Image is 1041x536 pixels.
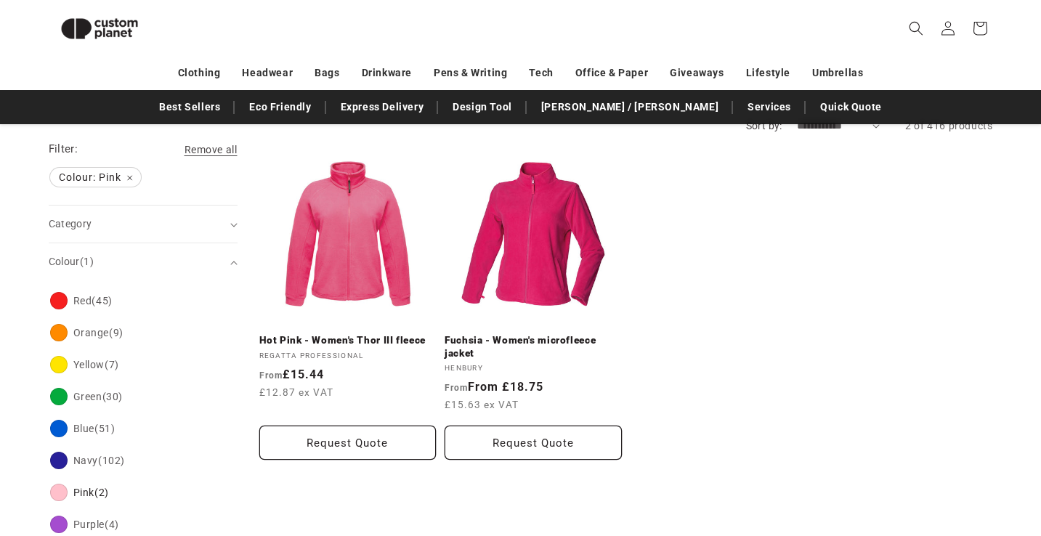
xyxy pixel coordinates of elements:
[362,60,412,86] a: Drinkware
[792,379,1041,536] iframe: Chat Widget
[185,144,238,155] span: Remove all
[445,94,519,120] a: Design Tool
[259,334,437,347] a: Hot Pink - Women's Thor III fleece
[49,168,142,187] a: Colour: Pink
[80,256,94,267] span: (1)
[670,60,724,86] a: Giveaways
[242,60,293,86] a: Headwear
[178,60,221,86] a: Clothing
[50,168,141,187] span: Colour: Pink
[900,12,932,44] summary: Search
[575,60,648,86] a: Office & Paper
[49,141,78,158] h2: Filter:
[49,256,94,267] span: Colour
[746,120,782,131] label: Sort by:
[49,206,238,243] summary: Category (0 selected)
[434,60,507,86] a: Pens & Writing
[740,94,798,120] a: Services
[534,94,726,120] a: [PERSON_NAME] / [PERSON_NAME]
[746,60,790,86] a: Lifestyle
[49,243,238,280] summary: Colour (1 selected)
[152,94,227,120] a: Best Sellers
[812,60,863,86] a: Umbrellas
[259,426,437,460] button: Request Quote
[445,334,622,360] a: Fuchsia - Women's microfleece jacket
[49,6,150,52] img: Custom Planet
[813,94,889,120] a: Quick Quote
[315,60,339,86] a: Bags
[242,94,318,120] a: Eco Friendly
[445,426,622,460] button: Request Quote
[333,94,432,120] a: Express Delivery
[49,218,92,230] span: Category
[905,120,992,131] span: 2 of 416 products
[529,60,553,86] a: Tech
[185,141,238,159] a: Remove all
